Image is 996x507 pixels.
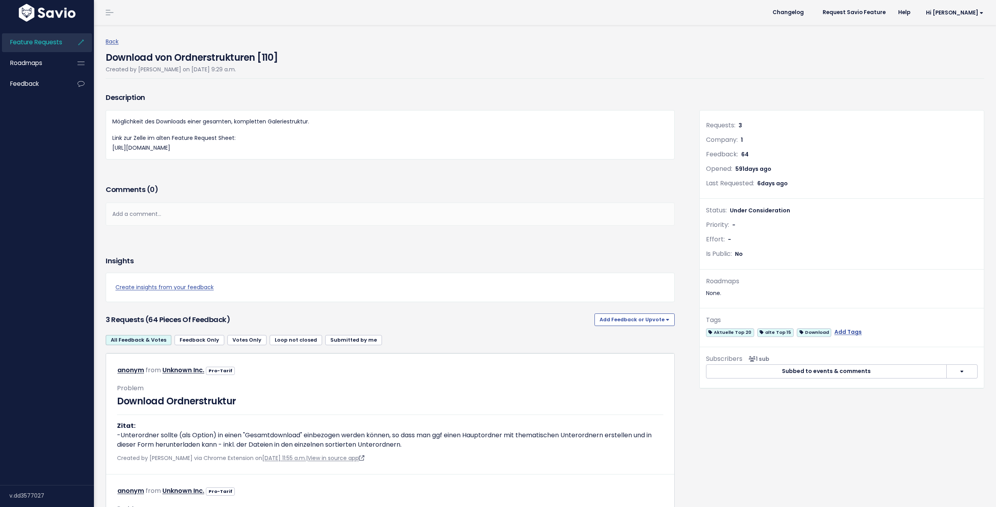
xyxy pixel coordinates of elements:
[117,394,663,408] h3: Download Ordnerstruktur
[816,7,892,18] a: Request Savio Feature
[746,355,769,363] span: <p><strong>Subscribers</strong><br><br> - Felix Junk<br> </p>
[706,150,738,159] span: Feedback:
[797,327,831,337] a: Download
[917,7,990,19] a: Hi [PERSON_NAME]
[270,335,322,345] a: Loop not closed
[706,327,754,337] a: Aktuelle Top 20
[117,366,144,375] a: anonym
[773,10,804,15] span: Changelog
[146,486,161,495] span: from
[741,150,749,158] span: 64
[706,249,732,258] span: Is Public:
[926,10,983,16] span: Hi [PERSON_NAME]
[2,75,65,93] a: Feedback
[209,368,232,374] strong: Pro-Tarif
[106,47,278,65] h4: Download von Ordnerstrukturen [110]
[706,354,742,363] span: Subscribers
[112,117,668,127] p: Möglichkeit des Downloads einer gesamten, kompletten Galeriestruktur.
[2,54,65,72] a: Roadmaps
[741,136,743,144] span: 1
[106,203,675,226] div: Add a comment...
[117,384,144,393] span: Problem
[744,165,771,173] span: days ago
[325,335,382,345] a: Submitted by me
[146,366,161,375] span: from
[706,206,727,215] span: Status:
[10,59,42,67] span: Roadmaps
[106,38,119,45] a: Back
[10,38,62,46] span: Feature Requests
[112,133,668,153] p: Link zur Zelle im alten Feature Request Sheet: [URL][DOMAIN_NAME]
[106,184,675,195] h3: Comments ( )
[9,485,94,506] div: v.dd3577027
[117,454,364,462] span: Created by [PERSON_NAME] via Chrome Extension on |
[262,454,306,462] a: [DATE] 11:55 a.m.
[106,314,591,325] h3: 3 Requests (64 pieces of Feedback)
[706,164,732,173] span: Opened:
[17,4,77,22] img: logo-white.9d6f32f41409.svg
[757,327,794,337] a: alte Top 15
[706,121,735,130] span: Requests:
[150,185,155,194] span: 0
[594,313,675,326] button: Add Feedback or Upvote
[106,65,236,73] span: Created by [PERSON_NAME] on [DATE] 9:29 a.m.
[162,366,204,375] a: Unknown Inc.
[117,421,135,430] strong: Zitat:
[117,421,663,449] p: -Unterordner sollte (als Option) in einen "Gesamtdownload" einbezogen werden können, so dass man ...
[706,315,978,326] div: Tags
[10,80,39,88] span: Feedback
[175,335,224,345] a: Feedback Only
[728,235,731,243] span: -
[162,486,204,495] a: Unknown Inc.
[797,328,831,337] span: Download
[706,364,947,378] button: Subbed to events & comments
[117,486,144,495] a: anonym
[757,328,794,337] span: alte Top 15
[706,220,729,229] span: Priority:
[706,276,978,287] div: Roadmaps
[308,454,364,462] a: View in source app
[115,282,665,292] a: Create insights from your feedback
[2,33,65,51] a: Feature Requests
[106,92,675,103] h3: Description
[227,335,267,345] a: Votes Only
[209,488,232,494] strong: Pro-Tarif
[732,221,735,229] span: -
[706,328,754,337] span: Aktuelle Top 20
[106,255,133,266] h3: Insights
[735,165,771,173] span: 591
[730,206,790,214] span: Under Consideration
[735,250,743,258] span: No
[757,179,788,187] span: 6
[706,179,754,188] span: Last Requested:
[834,327,862,337] a: Add Tags
[706,235,725,244] span: Effort:
[892,7,917,18] a: Help
[706,288,978,298] div: None.
[738,121,742,129] span: 3
[706,135,738,144] span: Company:
[761,179,788,187] span: days ago
[106,335,171,345] a: All Feedback & Votes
